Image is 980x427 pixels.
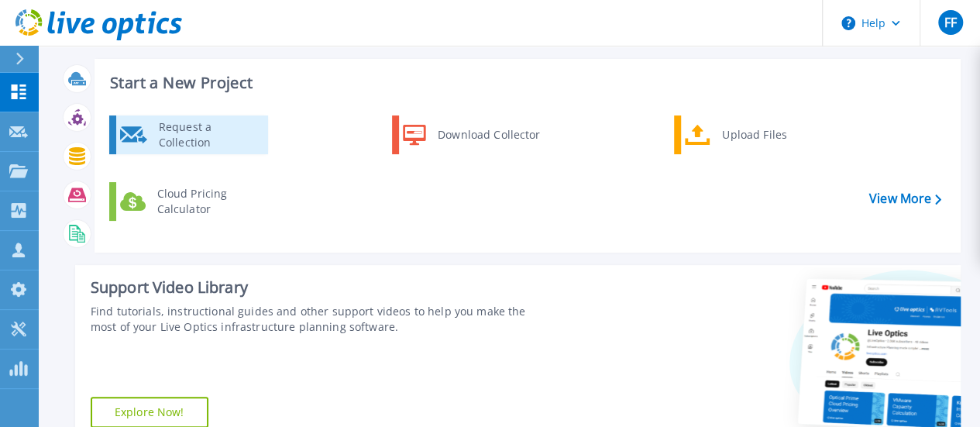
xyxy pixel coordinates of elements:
div: Support Video Library [91,277,551,298]
a: Upload Files [674,115,833,154]
div: Upload Files [714,119,829,150]
div: Find tutorials, instructional guides and other support videos to help you make the most of your L... [91,304,551,335]
div: Download Collector [430,119,547,150]
div: Request a Collection [151,119,264,150]
a: Download Collector [392,115,551,154]
a: Cloud Pricing Calculator [109,182,268,221]
h3: Start a New Project [110,74,940,91]
a: View More [869,191,941,206]
div: Cloud Pricing Calculator [150,186,264,217]
span: FF [944,16,956,29]
a: Request a Collection [109,115,268,154]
